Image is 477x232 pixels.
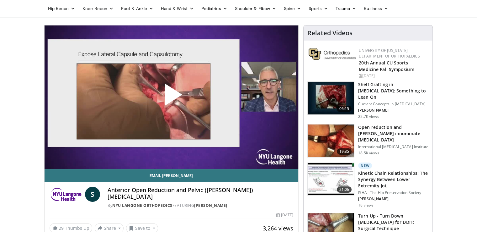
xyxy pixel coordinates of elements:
[50,187,82,202] img: NYU Langone Orthopedics
[108,187,293,200] h4: Anterior Open Reduction and Pelvic ([PERSON_NAME]) [MEDICAL_DATA]
[194,203,227,208] a: [PERSON_NAME]
[157,2,198,15] a: Hand & Wrist
[358,151,379,156] p: 18.5K views
[231,2,280,15] a: Shoulder & Elbow
[308,163,354,196] img: 32a4bfa3-d390-487e-829c-9985ff2db92b.150x105_q85_crop-smart_upscale.jpg
[115,66,228,128] button: Play Video
[85,187,100,202] a: S
[358,196,429,202] p: [PERSON_NAME]
[359,48,420,59] a: University of [US_STATE] Department of Orthopaedics
[308,82,354,114] img: 6a56c852-449d-4c3f-843a-e2e05107bc3e.150x105_q85_crop-smart_upscale.jpg
[358,163,372,169] p: New
[358,170,429,189] h3: Kinetic Chain Relationships: The Synergy Between Lower Extremity Joi…
[358,124,429,143] h3: Open reduction and [PERSON_NAME] innominate [MEDICAL_DATA]
[358,114,379,119] p: 22.7K views
[358,81,429,100] h3: Shelf Grafting in [MEDICAL_DATA]: Something to Lean On
[359,73,427,79] div: [DATE]
[332,2,360,15] a: Trauma
[358,213,429,232] h3: Turn Up - Turn Down [MEDICAL_DATA] for DDH: Surgical Technique
[358,102,429,107] p: Current Concepts in [MEDICAL_DATA]
[358,190,429,195] p: ISHA - The Hip Preservation Society
[307,124,429,157] a: 19:35 Open reduction and [PERSON_NAME] innominate [MEDICAL_DATA] International [MEDICAL_DATA] Ins...
[280,2,305,15] a: Spine
[44,2,79,15] a: Hip Recon
[117,2,157,15] a: Foot & Ankle
[358,108,429,113] p: [PERSON_NAME]
[337,186,352,193] span: 21:06
[359,60,414,72] a: 20th Annual CU Sports Medicine Fall Symposium
[45,25,299,169] video-js: Video Player
[112,203,172,208] a: NYU Langone Orthopedics
[337,148,352,155] span: 19:35
[358,144,429,149] p: International [MEDICAL_DATA] Institute
[307,163,429,208] a: 21:06 New Kinetic Chain Relationships: The Synergy Between Lower Extremity Joi… ISHA - The Hip Pr...
[59,225,64,231] span: 29
[360,2,392,15] a: Business
[308,124,354,157] img: UFuN5x2kP8YLDu1n4xMDoxOjA4MTsiGN.150x105_q85_crop-smart_upscale.jpg
[358,203,374,208] p: 18 views
[263,224,293,232] span: 3,264 views
[45,169,299,182] a: Email [PERSON_NAME]
[198,2,231,15] a: Pediatrics
[108,203,293,208] div: By FEATURING
[307,29,352,37] h4: Related Videos
[276,212,293,218] div: [DATE]
[337,106,352,112] span: 06:15
[79,2,117,15] a: Knee Recon
[307,81,429,119] a: 06:15 Shelf Grafting in [MEDICAL_DATA]: Something to Lean On Current Concepts in [MEDICAL_DATA] [...
[305,2,332,15] a: Sports
[309,48,356,60] img: 355603a8-37da-49b6-856f-e00d7e9307d3.png.150x105_q85_autocrop_double_scale_upscale_version-0.2.png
